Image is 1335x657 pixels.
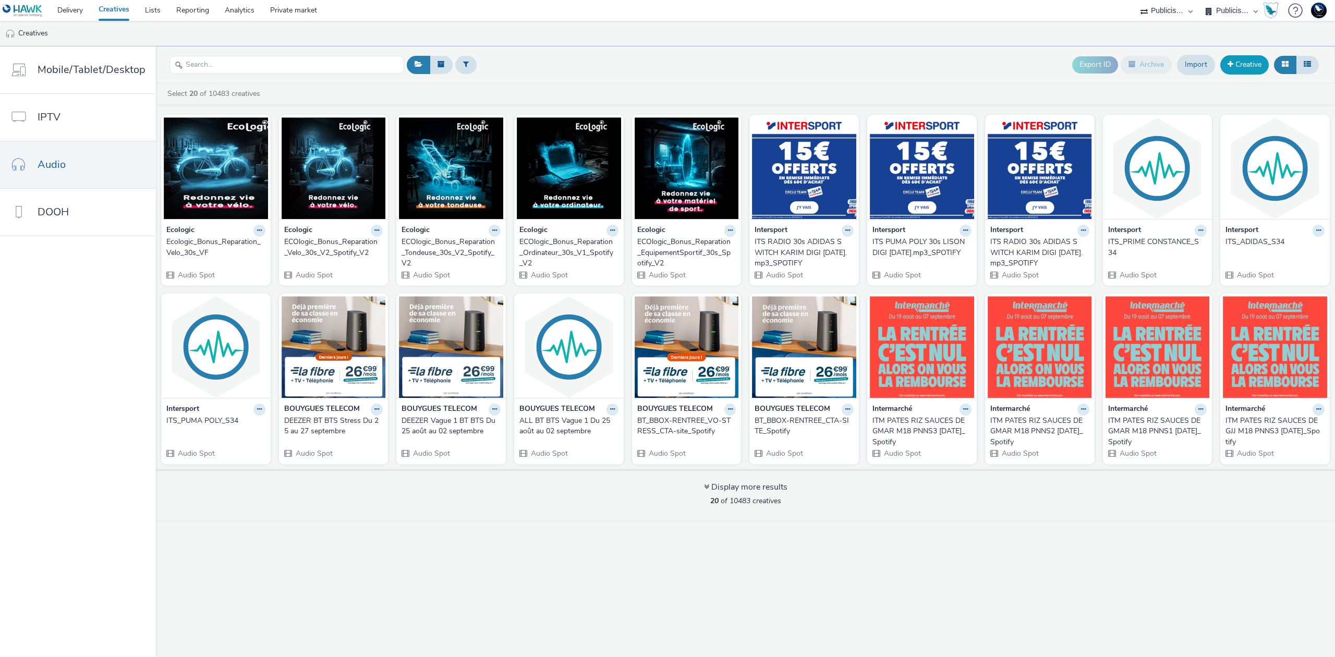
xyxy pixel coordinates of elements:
[1108,416,1203,447] div: ITM PATES RIZ SAUCES DEGMAR M18 PNNS1 [DATE]_Spotify
[402,237,501,269] a: ECOlogic_Bonus_Reparation_Tondeuse_30s_V2_Spotify_V2
[1263,2,1279,19] img: Hawk Academy
[637,225,665,237] strong: Ecologic
[988,117,1092,219] img: ITS RADIO 30s ADIDAS SWITCH KARIM DIGI 24.07.25.mp3_SPOTIFY visual
[752,296,856,398] img: BT_BBOX-RENTREE_CTA-SITE_Spotify visual
[635,117,739,219] img: ECOlogic_Bonus_Reparation_EquipementSportif_30s_Spotify_V2 visual
[1001,448,1039,458] span: Audio Spot
[1001,270,1039,280] span: Audio Spot
[519,404,595,416] strong: BOUYGUES TELECOM
[1119,448,1157,458] span: Audio Spot
[399,296,503,398] img: DEEZER Vague 1 BT BTS Du 25 août au 02 septembre visual
[177,448,215,458] span: Audio Spot
[648,448,686,458] span: Audio Spot
[1121,56,1172,74] button: Archive
[637,404,713,416] strong: BOUYGUES TELECOM
[284,416,379,437] div: DEEZER BT BTS Stress Du 25 au 27 septembre
[166,404,199,416] strong: Intersport
[399,117,503,219] img: ECOlogic_Bonus_Reparation_Tondeuse_30s_V2_Spotify_V2 visual
[166,416,265,426] a: ITS_PUMA POLY_S34
[1296,56,1319,74] button: Table
[1223,296,1327,398] img: ITM PATES RIZ SAUCES DEGJJ M18 PNNS3 30.07.25_Spotify visual
[402,225,430,237] strong: Ecologic
[755,416,854,437] a: BT_BBOX-RENTREE_CTA-SITE_Spotify
[870,296,974,398] img: ITM PATES RIZ SAUCES DEGMAR M18 PNNS3 30.07.25_Spotify visual
[1223,117,1327,219] img: ITS_ADIDAS_S34 visual
[648,270,686,280] span: Audio Spot
[166,89,264,99] a: Select of 10483 creatives
[1274,56,1296,74] button: Grid
[295,270,333,280] span: Audio Spot
[1108,404,1148,416] strong: Intermarché
[1072,56,1118,73] button: Export ID
[872,416,967,447] div: ITM PATES RIZ SAUCES DEGMAR M18 PNNS3 [DATE]_Spotify
[872,237,972,258] a: ITS PUMA POLY 30s LISON DIGI [DATE].mp3_SPOTIFY
[1108,237,1207,258] a: ITS_PRIME CONSTANCE_S34
[637,416,736,437] a: BT_BBOX-RENTREE_VO-STRESS_CTA-site_Spotify
[166,237,265,258] a: Ecologic_Bonus_Reparation_Velo_30s_VF
[637,237,732,269] div: ECOlogic_Bonus_Reparation_EquipementSportif_30s_Spotify_V2
[872,404,912,416] strong: Intermarché
[284,225,312,237] strong: Ecologic
[1225,237,1325,247] a: ITS_ADIDAS_S34
[755,404,830,416] strong: BOUYGUES TELECOM
[166,416,261,426] div: ITS_PUMA POLY_S34
[164,117,268,219] img: Ecologic_Bonus_Reparation_Velo_30s_VF visual
[519,416,614,437] div: ALL BT BTS Vague 1 Du 25 août au 02 septembre
[38,62,145,77] span: Mobile/Tablet/Desktop
[519,237,618,269] a: ECOlogic_Bonus_Reparation_Ordinateur_30s_V1_Spotify_V2
[517,296,621,398] img: ALL BT BTS Vague 1 Du 25 août au 02 septembre visual
[872,416,972,447] a: ITM PATES RIZ SAUCES DEGMAR M18 PNNS3 [DATE]_Spotify
[519,225,548,237] strong: Ecologic
[1119,270,1157,280] span: Audio Spot
[38,157,66,172] span: Audio
[755,237,849,269] div: ITS RADIO 30s ADIDAS SWITCH KARIM DIGI [DATE].mp3_SPOTIFY
[990,416,1089,447] a: ITM PATES RIZ SAUCES DEGMAR M18 PNNS2 [DATE]_Spotify
[1263,2,1283,19] a: Hawk Academy
[1225,416,1325,447] a: ITM PATES RIZ SAUCES DEGJJ M18 PNNS3 [DATE]_Spotify
[402,404,477,416] strong: BOUYGUES TELECOM
[1106,296,1210,398] img: ITM PATES RIZ SAUCES DEGMAR M18 PNNS1 30.07.25_Spotify visual
[637,416,732,437] div: BT_BBOX-RENTREE_VO-STRESS_CTA-site_Spotify
[517,117,621,219] img: ECOlogic_Bonus_Reparation_Ordinateur_30s_V1_Spotify_V2 visual
[1236,270,1274,280] span: Audio Spot
[284,404,360,416] strong: BOUYGUES TELECOM
[710,496,781,506] span: of 10483 creatives
[1236,448,1274,458] span: Audio Spot
[1108,237,1203,258] div: ITS_PRIME CONSTANCE_S34
[295,448,333,458] span: Audio Spot
[755,416,849,437] div: BT_BBOX-RENTREE_CTA-SITE_Spotify
[1311,3,1327,18] img: Support Hawk
[710,496,719,506] strong: 20
[870,117,974,219] img: ITS PUMA POLY 30s LISON DIGI 30.07.25.mp3_SPOTIFY visual
[765,270,803,280] span: Audio Spot
[169,56,404,74] input: Search...
[166,237,261,258] div: Ecologic_Bonus_Reparation_Velo_30s_VF
[1225,237,1320,247] div: ITS_ADIDAS_S34
[519,237,614,269] div: ECOlogic_Bonus_Reparation_Ordinateur_30s_V1_Spotify_V2
[872,237,967,258] div: ITS PUMA POLY 30s LISON DIGI [DATE].mp3_SPOTIFY
[637,237,736,269] a: ECOlogic_Bonus_Reparation_EquipementSportif_30s_Spotify_V2
[988,296,1092,398] img: ITM PATES RIZ SAUCES DEGMAR M18 PNNS2 30.07.25_Spotify visual
[1225,416,1320,447] div: ITM PATES RIZ SAUCES DEGJJ M18 PNNS3 [DATE]_Spotify
[755,225,787,237] strong: Intersport
[883,448,921,458] span: Audio Spot
[530,270,568,280] span: Audio Spot
[872,225,905,237] strong: Intersport
[519,416,618,437] a: ALL BT BTS Vague 1 Du 25 août au 02 septembre
[402,237,496,269] div: ECOlogic_Bonus_Reparation_Tondeuse_30s_V2_Spotify_V2
[1225,225,1258,237] strong: Intersport
[402,416,501,437] a: DEEZER Vague 1 BT BTS Du 25 août au 02 septembre
[284,237,383,258] a: ECOlogic_Bonus_Reparation_Velo_30s_V2_Spotify_V2
[635,296,739,398] img: BT_BBOX-RENTREE_VO-STRESS_CTA-site_Spotify visual
[284,237,379,258] div: ECOlogic_Bonus_Reparation_Velo_30s_V2_Spotify_V2
[704,481,787,493] div: Display more results
[990,237,1085,269] div: ITS RADIO 30s ADIDAS SWITCH KARIM DIGI [DATE].mp3_SPOTIFY
[1108,416,1207,447] a: ITM PATES RIZ SAUCES DEGMAR M18 PNNS1 [DATE]_Spotify
[284,416,383,437] a: DEEZER BT BTS Stress Du 25 au 27 septembre
[38,110,60,125] span: IPTV
[189,89,198,99] strong: 20
[755,237,854,269] a: ITS RADIO 30s ADIDAS SWITCH KARIM DIGI [DATE].mp3_SPOTIFY
[3,4,43,17] img: undefined Logo
[990,237,1089,269] a: ITS RADIO 30s ADIDAS SWITCH KARIM DIGI [DATE].mp3_SPOTIFY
